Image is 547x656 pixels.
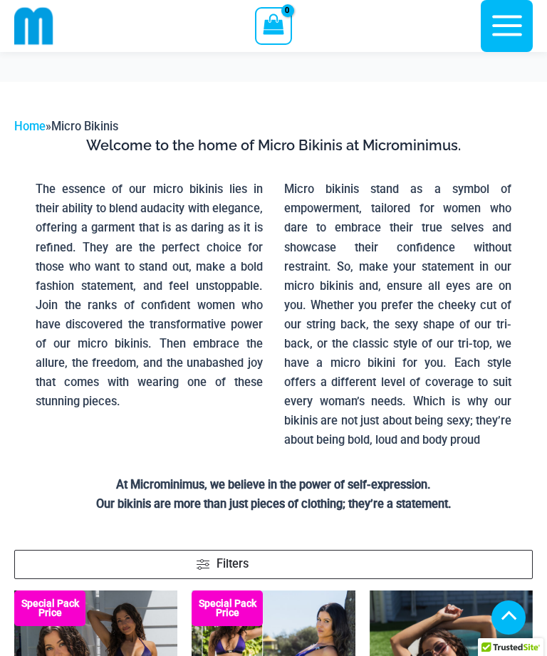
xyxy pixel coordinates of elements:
[36,179,263,411] p: The essence of our micro bikinis lies in their ability to blend audacity with elegance, offering ...
[14,120,46,133] a: Home
[284,179,511,449] p: Micro bikinis stand as a symbol of empowerment, tailored for women who dare to embrace their true...
[14,550,533,579] a: Filters
[25,136,522,155] h3: Welcome to the home of Micro Bikinis at Microminimus.
[51,120,118,133] span: Micro Bikinis
[217,556,249,573] span: Filters
[14,120,118,133] span: »
[96,497,452,511] strong: Our bikinis are more than just pieces of clothing; they’re a statement.
[255,7,291,44] a: View Shopping Cart, empty
[116,478,431,491] strong: At Microminimus, we believe in the power of self-expression.
[192,599,263,618] b: Special Pack Price
[14,6,53,46] img: cropped mm emblem
[14,599,85,618] b: Special Pack Price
